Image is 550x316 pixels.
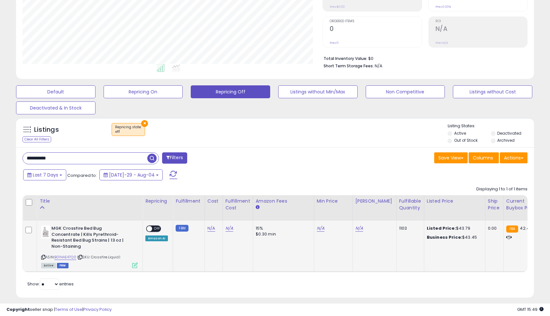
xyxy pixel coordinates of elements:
[176,225,188,232] small: FBM
[41,225,50,238] img: 31ZlIMRLJfL._SL40_.jpg
[488,225,499,231] div: 0.00
[355,225,363,232] a: N/A
[6,307,112,313] div: seller snap | |
[145,235,168,241] div: Amazon AI
[427,225,480,231] div: $43.79
[51,225,130,251] b: MGK Crossfire Bed Bug Concentrate | Kills Pyrethroid-Resistant Bed Bug Strains | 13 oz | Non-Stai...
[366,85,445,98] button: Non Competitive
[104,85,183,98] button: Repricing On
[497,138,515,143] label: Archived
[23,136,51,142] div: Clear All Filters
[375,63,382,69] span: N/A
[27,281,74,287] span: Show: entries
[23,169,66,180] button: Last 7 Days
[500,152,527,163] button: Actions
[435,41,448,45] small: Prev: N/A
[55,306,82,312] a: Terms of Use
[435,25,527,34] h2: N/A
[330,20,421,23] span: Ordered Items
[207,198,220,205] div: Cost
[54,254,76,260] a: B01NAE47Q0
[109,172,155,178] span: [DATE]-29 - Aug-04
[256,225,309,231] div: 15%
[16,85,96,98] button: Default
[6,306,30,312] strong: Copyright
[520,225,532,231] span: 42.49
[99,169,163,180] button: [DATE]-29 - Aug-04
[191,85,270,98] button: Repricing Off
[454,130,466,136] label: Active
[453,85,532,98] button: Listings without Cost
[435,5,451,9] small: Prev: 0.00%
[355,198,394,205] div: [PERSON_NAME]
[427,198,482,205] div: Listed Price
[330,41,339,45] small: Prev: 0
[40,198,140,205] div: Title
[256,205,260,210] small: Amazon Fees.
[330,25,421,34] h2: 0
[435,20,527,23] span: ROI
[16,101,96,114] button: Deactivated & In Stock
[488,198,501,211] div: Ship Price
[448,123,534,129] p: Listing States:
[427,225,456,231] b: Listed Price:
[454,138,478,143] label: Out of Stock
[145,198,170,205] div: Repricing
[225,225,233,232] a: N/A
[41,263,56,268] span: All listings currently available for purchase on Amazon
[399,225,419,231] div: 1103
[256,198,311,205] div: Amazon Fees
[473,155,493,161] span: Columns
[115,129,142,134] div: off
[256,231,309,237] div: $0.30 min
[497,130,521,136] label: Deactivated
[469,152,499,163] button: Columns
[33,172,58,178] span: Last 7 Days
[434,152,468,163] button: Save View
[427,235,480,240] div: $43.45
[324,56,367,61] b: Total Inventory Value:
[427,234,462,240] b: Business Price:
[162,152,187,164] button: Filters
[517,306,544,312] span: 2025-08-12 15:49 GMT
[77,254,120,260] span: | SKU: Crossfire.Liquid.1
[225,198,250,211] div: Fulfillment Cost
[317,225,325,232] a: N/A
[141,120,148,127] button: ×
[34,125,59,134] h5: Listings
[324,63,374,69] b: Short Term Storage Fees:
[67,172,97,178] span: Compared to:
[317,198,350,205] div: Min Price
[115,125,142,134] span: Repricing state :
[506,198,539,211] div: Current Buybox Price
[83,306,112,312] a: Privacy Policy
[399,198,421,211] div: Fulfillable Quantity
[506,225,518,233] small: FBA
[278,85,358,98] button: Listings without Min/Max
[330,5,345,9] small: Prev: $0.00
[41,225,138,267] div: ASIN:
[207,225,215,232] a: N/A
[324,54,523,62] li: $0
[476,186,527,192] div: Displaying 1 to 1 of 1 items
[176,198,202,205] div: Fulfillment
[57,263,69,268] span: FBM
[152,226,162,232] span: OFF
